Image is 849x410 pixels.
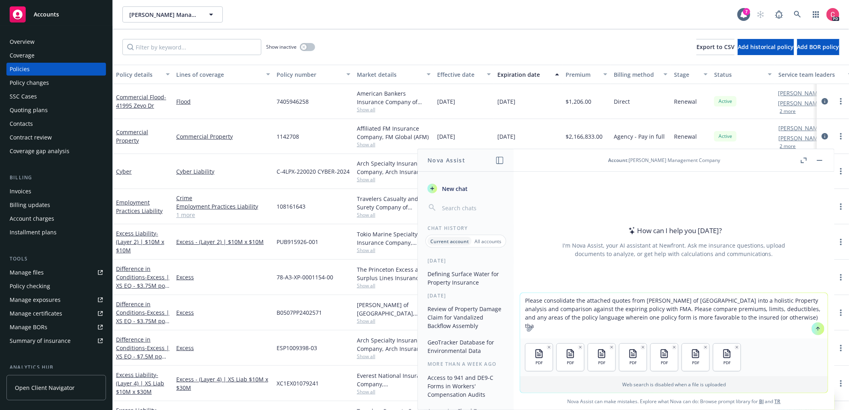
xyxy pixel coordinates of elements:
button: Policy number [273,65,354,84]
a: Coverage [6,49,106,62]
a: Start snowing [753,6,769,23]
span: Show all [357,388,431,395]
button: Market details [354,65,434,84]
span: - Excess | XS EQ - $7.5M po $10M x $10M [116,344,169,369]
div: 7 [743,8,750,15]
a: Policy changes [6,76,106,89]
div: Manage BORs [10,321,47,334]
span: Active [717,98,733,105]
span: Active [717,133,733,140]
span: New chat [440,184,468,193]
span: - (Layer 2) | $10M x $10M [116,230,164,254]
span: Accounts [34,11,59,18]
span: [DATE] [497,97,515,106]
div: Quoting plans [10,104,48,117]
span: PDF [629,360,637,365]
a: [PERSON_NAME] [778,89,823,97]
button: PDF [651,344,678,371]
span: PDF [661,360,668,365]
span: $1,206.00 [566,97,591,106]
div: Policy details [116,70,161,79]
div: Summary of insurance [10,334,71,347]
div: : [PERSON_NAME] Management Company [609,157,721,164]
a: Cyber Liability [176,167,270,176]
button: 2 more [780,144,796,149]
a: Contract review [6,131,106,144]
a: more [836,273,846,282]
textarea: Please consolidate the attached quotes from [PERSON_NAME] of [GEOGRAPHIC_DATA] into a holistic Pr... [520,293,828,338]
button: PDF [619,344,647,371]
a: Coverage gap analysis [6,145,106,158]
span: Nova Assist can make mistakes. Explore what Nova can do: Browse prompt library for and [517,393,831,410]
span: Add historical policy [738,43,794,51]
a: circleInformation [820,131,830,141]
button: Add BOR policy [797,39,839,55]
button: [PERSON_NAME] Management Company [122,6,223,23]
a: Switch app [808,6,824,23]
div: Policies [10,63,30,76]
div: Policy number [277,70,342,79]
input: Search chats [440,202,504,213]
div: Account charges [10,212,54,225]
span: Show inactive [266,43,297,50]
span: ESP1009398-03 [277,344,317,352]
span: Show all [357,176,431,183]
div: Policy changes [10,76,49,89]
button: Billing method [611,65,671,84]
div: Stage [674,70,699,79]
a: [PERSON_NAME] [778,124,823,132]
div: Travelers Casualty and Surety Company of America, Travelers Insurance, CRC Group [357,195,431,211]
div: Analytics hub [6,363,106,371]
a: [PERSON_NAME] [778,134,823,142]
span: Agency - Pay in full [614,132,665,141]
span: XC1EX01079241 [277,379,319,387]
div: American Bankers Insurance Company of [US_STATE], Assurant [357,89,431,106]
span: Add BOR policy [797,43,839,51]
div: [PERSON_NAME] of [GEOGRAPHIC_DATA], [GEOGRAPHIC_DATA] [357,301,431,318]
a: Difference in Conditions [116,300,169,333]
a: Excess Liability [116,371,164,396]
div: Manage files [10,266,44,279]
span: PUB915926-001 [277,238,318,246]
div: Manage certificates [10,307,62,320]
button: Access to 941 and DE9-C Forms in Workers' Compensation Audits [424,371,507,401]
span: - Excess | XS EQ - $3.75M po $10M x $20M [116,273,169,298]
div: How can I help you [DATE]? [626,225,722,236]
a: Flood [176,97,270,106]
div: Lines of coverage [176,70,261,79]
span: - (Layer 4) | XS Liab $10M x $30M [116,371,164,396]
div: Invoices [10,185,31,198]
a: Manage files [6,266,106,279]
span: PDF [723,360,731,365]
a: Summary of insurance [6,334,106,347]
div: Coverage gap analysis [10,145,69,158]
div: SSC Cases [10,90,37,103]
button: Defining Surface Water for Property Insurance [424,267,507,289]
div: Coverage [10,49,35,62]
a: Policies [6,63,106,76]
button: Expiration date [494,65,562,84]
button: GeoTracker Database for Environmental Data [424,336,507,357]
div: Arch Specialty Insurance Company, Arch Insurance Company, Amwins [357,336,431,353]
a: Excess [176,308,270,317]
button: Status [711,65,775,84]
a: Policy checking [6,280,106,293]
a: Commercial Flood [116,93,166,109]
a: Manage BORs [6,321,106,334]
span: C-4LPX-220020 CYBER-2024 [277,167,350,176]
a: more [836,379,846,388]
span: [DATE] [437,97,455,106]
div: Effective date [437,70,482,79]
div: [DATE] [418,292,514,299]
div: Service team leaders [778,70,843,79]
span: Renewal [674,97,697,106]
a: more [836,308,846,318]
div: [DATE] [418,257,514,264]
span: Show all [357,353,431,360]
span: Show all [357,141,431,148]
div: The Princeton Excess and Surplus Lines Insurance Company, [GEOGRAPHIC_DATA] Re, Amwins [357,265,431,282]
a: more [836,202,846,211]
span: [PERSON_NAME] Management Company [129,10,199,19]
a: Overview [6,35,106,48]
span: 108161643 [277,202,305,211]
